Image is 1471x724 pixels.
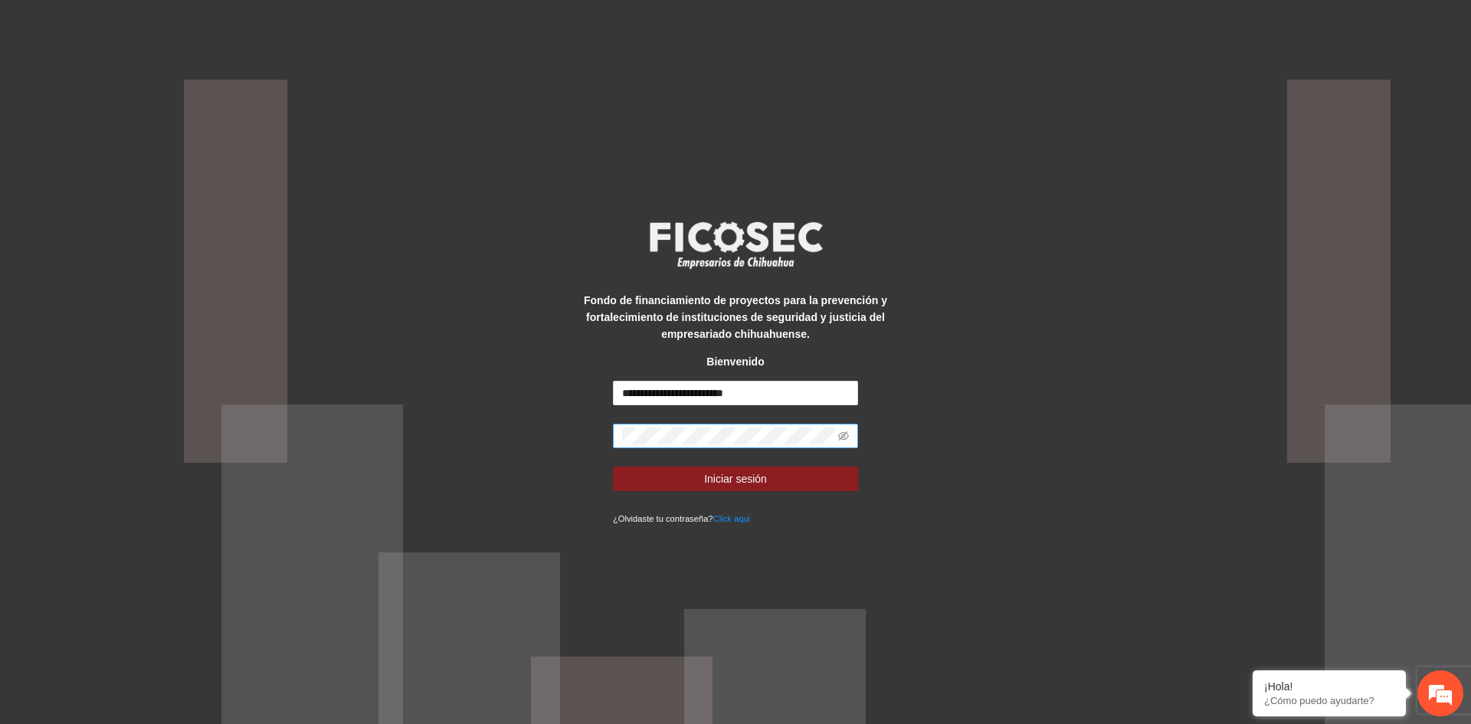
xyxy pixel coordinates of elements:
[1264,695,1394,706] p: ¿Cómo puedo ayudarte?
[613,514,750,523] small: ¿Olvidaste tu contraseña?
[706,355,764,368] strong: Bienvenido
[584,294,887,340] strong: Fondo de financiamiento de proyectos para la prevención y fortalecimiento de instituciones de seg...
[838,431,849,441] span: eye-invisible
[613,467,858,491] button: Iniciar sesión
[713,514,751,523] a: Click aqui
[704,470,767,487] span: Iniciar sesión
[640,217,831,274] img: logo
[1264,680,1394,693] div: ¡Hola!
